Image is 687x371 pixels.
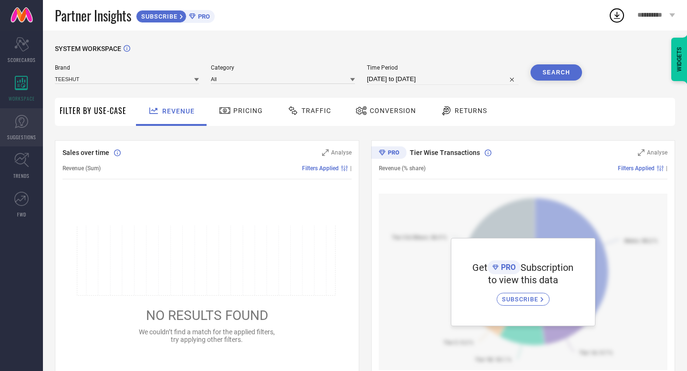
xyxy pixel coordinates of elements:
[608,7,625,24] div: Open download list
[379,165,426,172] span: Revenue (% share)
[139,328,275,343] span: We couldn’t find a match for the applied filters, try applying other filters.
[618,165,655,172] span: Filters Applied
[13,172,30,179] span: TRENDS
[647,149,667,156] span: Analyse
[9,95,35,102] span: WORKSPACE
[60,105,126,116] span: Filter By Use-Case
[55,6,131,25] span: Partner Insights
[367,64,519,71] span: Time Period
[7,134,36,141] span: SUGGESTIONS
[136,8,215,23] a: SUBSCRIBEPRO
[146,308,268,323] span: NO RESULTS FOUND
[136,13,180,20] span: SUBSCRIBE
[666,165,667,172] span: |
[17,211,26,218] span: FWD
[502,296,541,303] span: SUBSCRIBE
[638,149,645,156] svg: Zoom
[302,165,339,172] span: Filters Applied
[302,107,331,114] span: Traffic
[488,274,558,286] span: to view this data
[499,263,516,272] span: PRO
[531,64,582,81] button: Search
[233,107,263,114] span: Pricing
[62,165,101,172] span: Revenue (Sum)
[520,262,573,273] span: Subscription
[472,262,488,273] span: Get
[196,13,210,20] span: PRO
[455,107,487,114] span: Returns
[367,73,519,85] input: Select time period
[331,149,352,156] span: Analyse
[371,146,406,161] div: Premium
[211,64,355,71] span: Category
[162,107,195,115] span: Revenue
[55,64,199,71] span: Brand
[62,149,109,156] span: Sales over time
[497,286,550,306] a: SUBSCRIBE
[350,165,352,172] span: |
[410,149,480,156] span: Tier Wise Transactions
[370,107,416,114] span: Conversion
[55,45,121,52] span: SYSTEM WORKSPACE
[322,149,329,156] svg: Zoom
[8,56,36,63] span: SCORECARDS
